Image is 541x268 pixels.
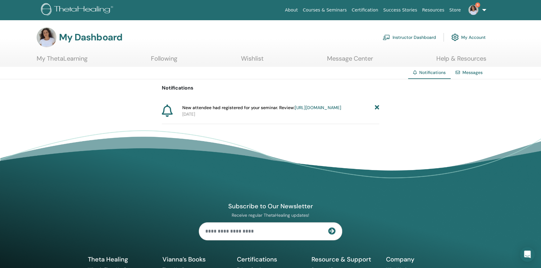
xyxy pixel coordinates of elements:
p: [DATE] [182,111,379,118]
img: cog.svg [451,32,459,43]
h5: Certifications [237,255,304,263]
span: Notifications [419,70,446,75]
a: Resources [420,4,447,16]
a: Store [447,4,463,16]
a: My ThetaLearning [37,55,88,67]
img: logo.png [41,3,115,17]
h5: Company [386,255,453,263]
h5: Theta Healing [88,255,155,263]
p: Notifications [162,84,379,92]
a: About [282,4,300,16]
span: New attendee had registered for your seminar. Review: [182,104,341,111]
div: Open Intercom Messenger [520,247,535,262]
h3: My Dashboard [59,32,122,43]
p: Receive regular ThetaHealing updates! [199,212,342,218]
a: Message Center [327,55,373,67]
h4: Subscribe to Our Newsletter [199,202,342,210]
img: default.jpg [37,27,57,47]
a: Certification [349,4,380,16]
img: chalkboard-teacher.svg [383,35,390,40]
a: Following [151,55,177,67]
span: 6 [475,2,480,7]
img: default.jpg [468,5,478,15]
a: [URL][DOMAIN_NAME] [295,105,341,110]
a: Messages [462,70,483,75]
a: Wishlist [241,55,264,67]
a: Help & Resources [436,55,486,67]
a: Instructor Dashboard [383,30,436,44]
h5: Resource & Support [311,255,379,263]
a: Courses & Seminars [300,4,349,16]
a: My Account [451,30,486,44]
h5: Vianna’s Books [162,255,230,263]
a: Success Stories [381,4,420,16]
